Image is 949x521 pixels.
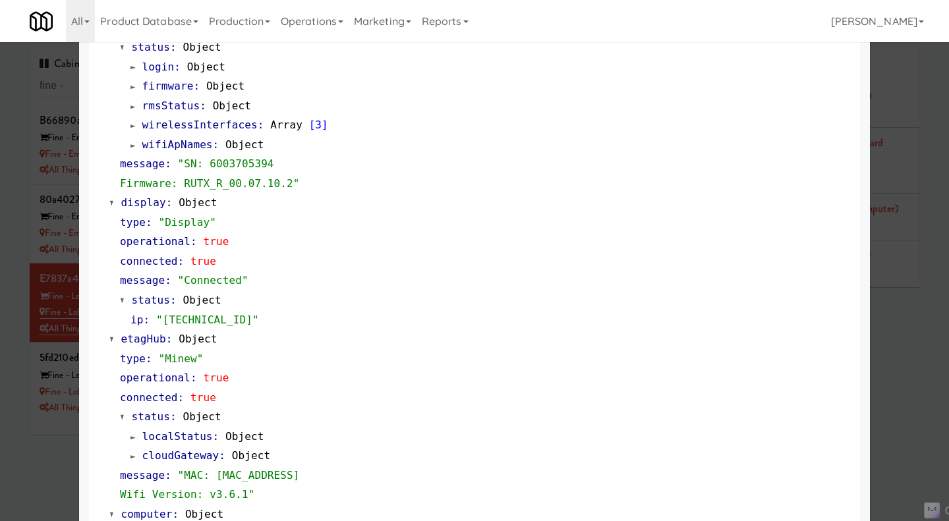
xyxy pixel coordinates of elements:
span: localStatus [142,430,213,443]
span: : [190,371,197,384]
span: Object [183,410,221,423]
span: Object [179,196,217,209]
span: true [204,371,229,384]
span: cloudGateway [142,449,219,462]
span: operational [120,235,190,248]
span: : [200,99,206,112]
span: : [166,196,173,209]
span: Object [232,449,270,462]
span: Object [179,333,217,345]
img: Micromart [30,10,53,33]
span: : [219,449,225,462]
span: : [174,61,181,73]
span: Object [183,41,221,53]
span: Object [187,61,225,73]
span: Array [270,119,302,131]
span: Object [225,430,264,443]
span: etagHub [121,333,166,345]
span: "[TECHNICAL_ID]" [156,314,259,326]
span: : [170,410,177,423]
span: operational [120,371,190,384]
span: ip [130,314,143,326]
span: message [120,157,165,170]
span: message [120,469,165,481]
span: : [165,469,171,481]
span: : [146,352,152,365]
span: type [120,352,146,365]
span: "Connected" [178,274,248,287]
span: status [132,410,170,423]
span: true [190,391,216,404]
span: "SN: 6003705394 Firmware: RUTX_R_00.07.10.2" [120,157,300,190]
span: firmware [142,80,194,92]
span: : [166,333,173,345]
span: connected [120,255,178,267]
span: Object [213,99,251,112]
span: Object [185,508,223,520]
span: true [190,255,216,267]
span: : [170,294,177,306]
span: Object [206,80,244,92]
span: : [172,508,179,520]
span: connected [120,391,178,404]
span: : [213,430,219,443]
span: "MAC: [MAC_ADDRESS] Wifi Version: v3.6.1" [120,469,300,501]
span: status [132,294,170,306]
span: login [142,61,175,73]
span: : [193,80,200,92]
span: Object [225,138,264,151]
span: "Display" [158,216,216,229]
span: : [146,216,152,229]
span: wirelessInterfaces [142,119,258,131]
span: status [132,41,170,53]
span: "Minew" [158,352,203,365]
span: Object [183,294,221,306]
span: : [178,255,185,267]
span: [ [309,119,316,131]
span: : [213,138,219,151]
span: type [120,216,146,229]
span: : [258,119,264,131]
span: wifiApNames [142,138,213,151]
span: : [190,235,197,248]
span: message [120,274,165,287]
span: : [165,157,171,170]
span: : [165,274,171,287]
span: 3 [315,119,322,131]
span: display [121,196,166,209]
span: : [143,314,150,326]
span: true [204,235,229,248]
span: rmsStatus [142,99,200,112]
span: : [170,41,177,53]
span: ] [322,119,328,131]
span: : [178,391,185,404]
span: computer [121,508,173,520]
